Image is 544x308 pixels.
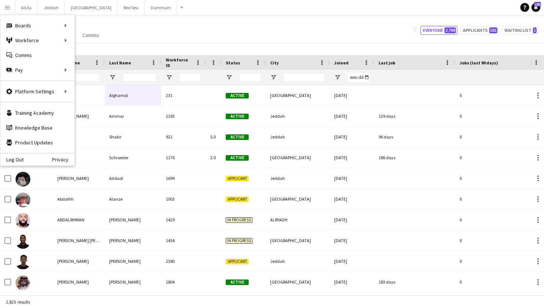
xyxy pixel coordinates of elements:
[330,147,374,168] div: [DATE]
[0,48,74,63] a: Comms
[374,272,455,292] div: 183 days
[266,189,330,209] div: [GEOGRAPHIC_DATA]
[226,259,249,264] span: Applicant
[65,0,118,15] button: [GEOGRAPHIC_DATA]
[489,27,497,33] span: 581
[330,168,374,188] div: [DATE]
[534,2,541,7] span: 189
[53,127,105,147] div: Aamer
[105,168,161,188] div: Alrdadi
[226,134,249,140] span: Active
[330,127,374,147] div: [DATE]
[266,230,330,251] div: [GEOGRAPHIC_DATA]
[266,210,330,230] div: ALRYADH
[266,272,330,292] div: [GEOGRAPHIC_DATA]
[0,84,74,99] div: Platform Settings
[0,63,74,77] div: Pay
[374,147,455,168] div: 186 days
[53,251,105,271] div: [PERSON_NAME]
[330,189,374,209] div: [DATE]
[0,18,74,33] div: Boards
[161,127,206,147] div: 922
[161,189,206,209] div: 1003
[16,275,30,290] img: Abdulaziz Abdulaziz
[330,106,374,126] div: [DATE]
[334,74,341,81] button: Open Filter Menu
[71,73,100,82] input: First Name Filter Input
[83,32,99,38] span: Comms
[502,26,538,35] button: Waiting list1
[330,251,374,271] div: [DATE]
[16,192,30,207] img: Abdalhh Alanze
[226,176,249,181] span: Applicant
[161,230,206,251] div: 1434
[53,85,105,106] div: Aahwaq
[161,272,206,292] div: 1804
[105,127,161,147] div: Shakir
[266,147,330,168] div: [GEOGRAPHIC_DATA]
[53,210,105,230] div: ABDALRHMAN
[374,106,455,126] div: 129 days
[347,73,370,82] input: Joined Filter Input
[226,155,249,161] span: Active
[0,33,74,48] div: Workforce
[105,85,161,106] div: Alghamdi
[53,230,105,251] div: [PERSON_NAME] [PERSON_NAME]
[206,127,221,147] div: 5.0
[270,74,277,81] button: Open Filter Menu
[105,272,161,292] div: [PERSON_NAME]
[16,255,30,269] img: Abdellah Ali Mohammed
[53,147,105,168] div: Aanisah
[16,172,30,187] img: Abdalaziz Alrdadi
[52,157,74,163] a: Privacy
[105,106,161,126] div: Ammar
[15,0,38,15] button: AlUla
[53,189,105,209] div: Abdalhh
[330,272,374,292] div: [DATE]
[206,147,221,168] div: 3.0
[53,168,105,188] div: [PERSON_NAME]
[53,106,105,126] div: [PERSON_NAME]
[145,0,177,15] button: Dammam
[0,135,74,150] a: Product Updates
[266,106,330,126] div: Jeddah
[105,189,161,209] div: Alanze
[161,147,206,168] div: 1176
[105,147,161,168] div: Schroeder
[239,73,261,82] input: Status Filter Input
[109,60,131,66] span: Last Name
[266,168,330,188] div: Jeddah
[334,60,349,66] span: Joined
[166,57,192,68] span: Workforce ID
[0,106,74,120] a: Training Academy
[533,27,537,33] span: 1
[161,251,206,271] div: 2380
[226,74,232,81] button: Open Filter Menu
[420,26,457,35] button: Everyone2,799
[16,213,30,228] img: ABDALRHMAN Mohammed
[283,73,325,82] input: City Filter Input
[122,73,157,82] input: Last Name Filter Input
[80,30,102,40] a: Comms
[0,157,24,163] a: Log Out
[266,251,330,271] div: Jeddah
[270,60,279,66] span: City
[460,60,498,66] span: Jobs (last 90 days)
[166,74,172,81] button: Open Filter Menu
[266,85,330,106] div: [GEOGRAPHIC_DATA]
[330,230,374,251] div: [DATE]
[161,168,206,188] div: 1699
[226,279,249,285] span: Active
[226,93,249,98] span: Active
[16,234,30,249] img: Abdelaziz kamal eldin Abdelrahim
[226,217,252,223] span: In progress
[105,230,161,251] div: [PERSON_NAME]
[226,60,240,66] span: Status
[330,85,374,106] div: [DATE]
[118,0,145,15] button: Red Sea
[105,210,161,230] div: [PERSON_NAME]
[444,27,456,33] span: 2,799
[53,272,105,292] div: [PERSON_NAME]
[531,3,540,12] a: 189
[379,60,395,66] span: Last job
